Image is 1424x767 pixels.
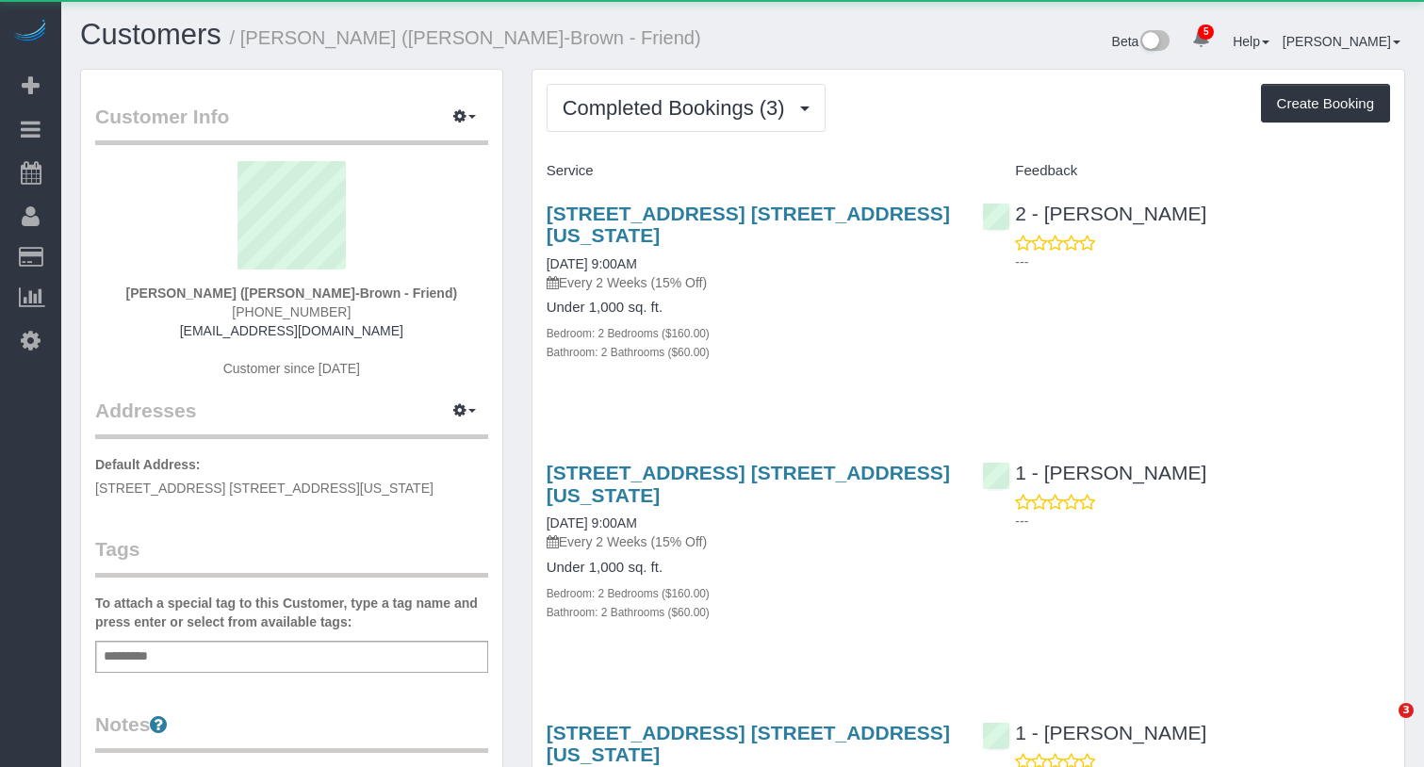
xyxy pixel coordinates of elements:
h4: Under 1,000 sq. ft. [547,560,955,576]
label: Default Address: [95,455,201,474]
button: Create Booking [1261,84,1390,123]
small: Bedroom: 2 Bedrooms ($160.00) [547,587,710,600]
small: Bathroom: 2 Bathrooms ($60.00) [547,346,710,359]
p: --- [1015,253,1390,271]
a: [STREET_ADDRESS] [STREET_ADDRESS][US_STATE] [547,462,950,505]
h4: Under 1,000 sq. ft. [547,300,955,316]
img: New interface [1138,30,1170,55]
small: Bathroom: 2 Bathrooms ($60.00) [547,606,710,619]
span: Completed Bookings (3) [563,96,794,120]
a: 5 [1183,19,1219,60]
strong: [PERSON_NAME] ([PERSON_NAME]-Brown - Friend) [126,286,458,301]
button: Completed Bookings (3) [547,84,826,132]
legend: Notes [95,710,488,753]
a: [DATE] 9:00AM [547,256,637,271]
a: Customers [80,18,221,51]
label: To attach a special tag to this Customer, type a tag name and press enter or select from availabl... [95,594,488,631]
a: 2 - [PERSON_NAME] [982,203,1206,224]
a: Beta [1112,34,1170,49]
a: [STREET_ADDRESS] [STREET_ADDRESS][US_STATE] [547,203,950,246]
p: Every 2 Weeks (15% Off) [547,532,955,551]
legend: Customer Info [95,103,488,145]
a: 1 - [PERSON_NAME] [982,722,1206,743]
p: Every 2 Weeks (15% Off) [547,273,955,292]
a: 1 - [PERSON_NAME] [982,462,1206,483]
iframe: Intercom live chat [1360,703,1405,748]
span: [PHONE_NUMBER] [232,304,351,319]
small: / [PERSON_NAME] ([PERSON_NAME]-Brown - Friend) [230,27,701,48]
a: [PERSON_NAME] [1283,34,1400,49]
a: [DATE] 9:00AM [547,515,637,530]
small: Bedroom: 2 Bedrooms ($160.00) [547,327,710,340]
span: 5 [1198,24,1214,40]
a: Help [1233,34,1269,49]
h4: Feedback [982,163,1390,179]
span: 3 [1399,703,1414,718]
span: [STREET_ADDRESS] [STREET_ADDRESS][US_STATE] [95,481,434,496]
img: Automaid Logo [11,19,49,45]
a: [STREET_ADDRESS] [STREET_ADDRESS][US_STATE] [547,722,950,765]
a: [EMAIL_ADDRESS][DOMAIN_NAME] [180,323,403,338]
h4: Service [547,163,955,179]
legend: Tags [95,535,488,578]
p: --- [1015,512,1390,530]
span: Customer since [DATE] [223,361,360,376]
